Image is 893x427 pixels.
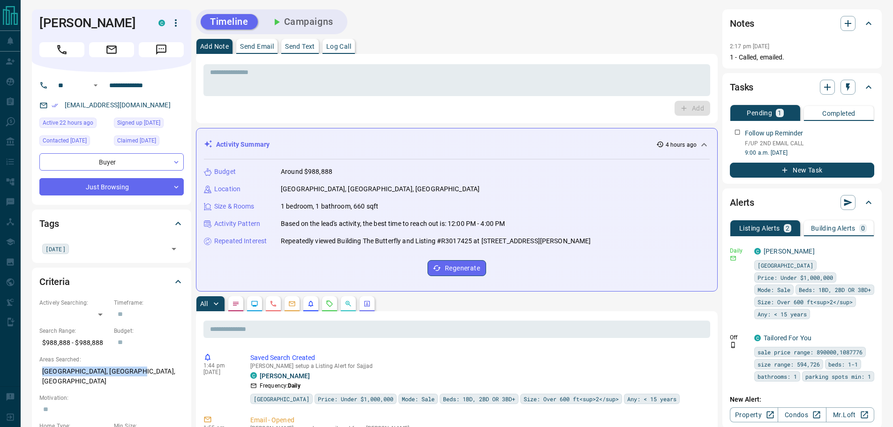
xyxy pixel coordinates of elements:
[260,372,310,380] a: [PERSON_NAME]
[730,191,874,214] div: Alerts
[39,212,184,235] div: Tags
[318,394,393,404] span: Price: Under $1,000,000
[754,248,761,255] div: condos.ca
[758,372,797,381] span: bathrooms: 1
[39,274,70,289] h2: Criteria
[240,43,274,50] p: Send Email
[39,364,184,389] p: [GEOGRAPHIC_DATA], [GEOGRAPHIC_DATA], [GEOGRAPHIC_DATA]
[666,141,697,149] p: 4 hours ago
[730,52,874,62] p: 1 - Called, emailed.
[730,80,753,95] h2: Tasks
[745,139,874,148] p: F/UP 2ND EMAIL CALL
[167,242,180,255] button: Open
[786,225,789,232] p: 2
[428,260,486,276] button: Regenerate
[730,407,778,422] a: Property
[822,110,855,117] p: Completed
[158,20,165,26] div: condos.ca
[39,216,59,231] h2: Tags
[250,415,706,425] p: Email - Opened
[117,118,160,127] span: Signed up [DATE]
[764,247,815,255] a: [PERSON_NAME]
[730,195,754,210] h2: Alerts
[326,43,351,50] p: Log Call
[200,43,229,50] p: Add Note
[250,372,257,379] div: condos.ca
[89,42,134,57] span: Email
[39,394,184,402] p: Motivation:
[250,363,706,369] p: [PERSON_NAME] setup a Listing Alert for Sajjad
[402,394,435,404] span: Mode: Sale
[204,136,710,153] div: Activity Summary4 hours ago
[114,118,184,131] div: Sun Sep 14 2025
[117,136,156,145] span: Claimed [DATE]
[443,394,515,404] span: Beds: 1BD, 2BD OR 3BD+
[730,16,754,31] h2: Notes
[758,347,863,357] span: sale price range: 890000,1087776
[39,327,109,335] p: Search Range:
[281,184,480,194] p: [GEOGRAPHIC_DATA], [GEOGRAPHIC_DATA], [GEOGRAPHIC_DATA]
[778,110,781,116] p: 1
[114,327,184,335] p: Budget:
[730,163,874,178] button: New Task
[730,12,874,35] div: Notes
[45,244,66,254] span: [DATE]
[730,43,770,50] p: 2:17 pm [DATE]
[39,118,109,131] div: Sun Sep 14 2025
[730,333,749,342] p: Off
[39,153,184,171] div: Buyer
[805,372,871,381] span: parking spots min: 1
[730,342,736,348] svg: Push Notification Only
[39,299,109,307] p: Actively Searching:
[764,334,811,342] a: Tailored For You
[270,300,277,307] svg: Calls
[214,202,255,211] p: Size & Rooms
[747,110,772,116] p: Pending
[627,394,676,404] span: Any: < 15 years
[139,42,184,57] span: Message
[250,353,706,363] p: Saved Search Created
[758,261,813,270] span: [GEOGRAPHIC_DATA]
[254,394,309,404] span: [GEOGRAPHIC_DATA]
[745,128,803,138] p: Follow up Reminder
[363,300,371,307] svg: Agent Actions
[758,273,833,282] span: Price: Under $1,000,000
[39,355,184,364] p: Areas Searched:
[114,299,184,307] p: Timeframe:
[281,202,378,211] p: 1 bedroom, 1 bathroom, 660 sqft
[307,300,315,307] svg: Listing Alerts
[826,407,874,422] a: Mr.Loft
[758,360,820,369] span: size range: 594,726
[214,219,260,229] p: Activity Pattern
[799,285,871,294] span: Beds: 1BD, 2BD OR 3BD+
[216,140,270,150] p: Activity Summary
[39,135,109,149] div: Sun Sep 14 2025
[730,255,736,262] svg: Email
[65,101,171,109] a: [EMAIL_ADDRESS][DOMAIN_NAME]
[203,362,236,369] p: 1:44 pm
[739,225,780,232] p: Listing Alerts
[754,335,761,341] div: condos.ca
[288,300,296,307] svg: Emails
[200,300,208,307] p: All
[758,309,807,319] span: Any: < 15 years
[262,14,343,30] button: Campaigns
[39,178,184,195] div: Just Browsing
[285,43,315,50] p: Send Text
[203,369,236,375] p: [DATE]
[281,167,332,177] p: Around $988,888
[745,149,874,157] p: 9:00 a.m. [DATE]
[90,80,101,91] button: Open
[39,42,84,57] span: Call
[811,225,855,232] p: Building Alerts
[39,15,144,30] h1: [PERSON_NAME]
[730,76,874,98] div: Tasks
[758,285,790,294] span: Mode: Sale
[281,219,505,229] p: Based on the lead's activity, the best time to reach out is: 12:00 PM - 4:00 PM
[214,236,267,246] p: Repeated Interest
[251,300,258,307] svg: Lead Browsing Activity
[730,395,874,405] p: New Alert:
[288,382,300,389] strong: Daily
[114,135,184,149] div: Sun Sep 14 2025
[201,14,258,30] button: Timeline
